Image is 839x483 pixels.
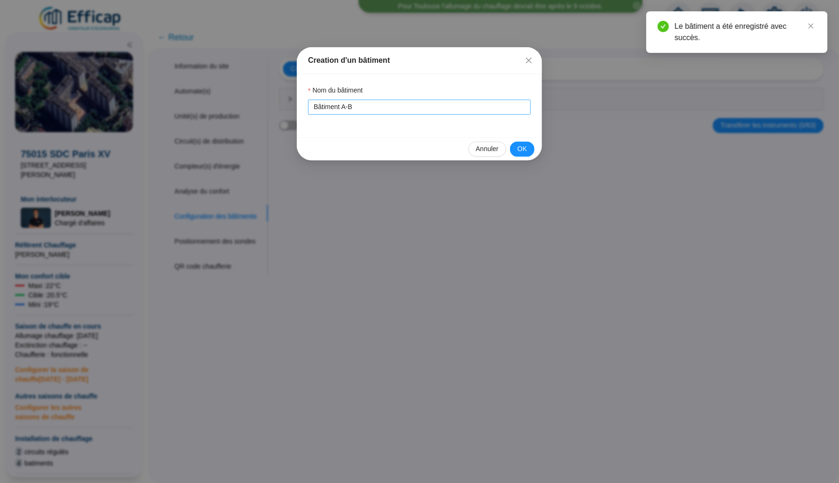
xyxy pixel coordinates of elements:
button: Annuler [469,142,506,157]
span: Fermer [521,57,537,64]
button: Close [521,53,537,68]
a: Close [806,21,816,31]
span: check-circle [658,21,669,32]
button: OK [510,142,535,157]
div: Le bâtiment a été enregistré avec succès. [675,21,816,43]
span: close [525,57,533,64]
div: Creation d'un bâtiment [308,55,531,66]
span: Annuler [476,144,499,154]
span: close [808,23,814,29]
input: Nom du bâtiment [308,100,531,115]
label: Nom du bâtiment [308,85,369,95]
span: OK [518,144,527,154]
